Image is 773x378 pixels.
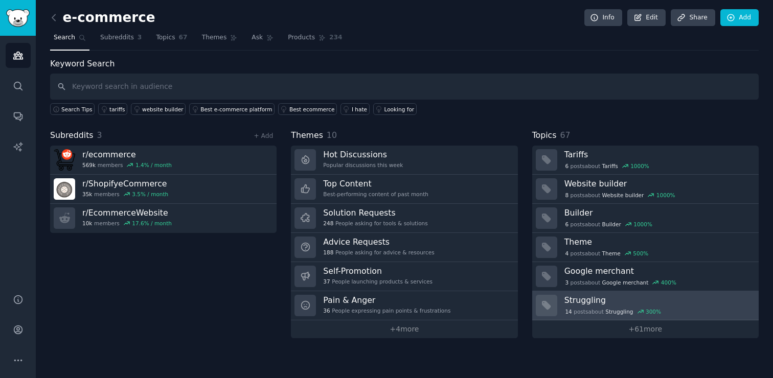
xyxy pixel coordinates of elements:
div: post s about [564,278,677,287]
img: ecommerce [54,149,75,171]
div: tariffs [109,106,125,113]
span: Themes [291,129,323,142]
div: People launching products & services [323,278,433,285]
span: 4 [565,250,569,257]
h3: Solution Requests [323,207,427,218]
a: Builder6postsaboutBuilder1000% [532,204,759,233]
div: members [82,220,172,227]
h3: Struggling [564,295,752,305]
a: Themes [198,30,241,51]
a: Struggling14postsaboutStruggling300% [532,291,759,320]
span: 6 [565,221,569,228]
span: 188 [323,249,333,256]
h3: Top Content [323,178,428,189]
a: Info [584,9,622,27]
span: 3 [138,33,142,42]
span: 14 [565,308,572,315]
h3: Pain & Anger [323,295,450,305]
button: Search Tips [50,103,95,115]
h3: Tariffs [564,149,752,160]
a: website builder [131,103,186,115]
a: +4more [291,320,517,338]
a: Ask [248,30,277,51]
input: Keyword search in audience [50,74,759,100]
span: 234 [329,33,343,42]
div: Best ecommerce [289,106,334,113]
a: Share [671,9,715,27]
span: Topics [156,33,175,42]
a: Google merchant3postsaboutGoogle merchant400% [532,262,759,291]
div: post s about [564,191,676,200]
span: 35k [82,191,92,198]
span: Subreddits [50,129,94,142]
div: 1.4 % / month [135,161,172,169]
span: Ask [252,33,263,42]
div: post s about [564,220,653,229]
a: Tariffs6postsaboutTariffs1000% [532,146,759,175]
a: Pain & Anger36People expressing pain points & frustrations [291,291,517,320]
span: Search [54,33,75,42]
div: 3.5 % / month [132,191,168,198]
div: People expressing pain points & frustrations [323,307,450,314]
span: Subreddits [100,33,134,42]
a: +61more [532,320,759,338]
a: r/EcommerceWebsite10kmembers17.6% / month [50,204,277,233]
h3: Google merchant [564,266,752,276]
a: Topics67 [152,30,191,51]
div: 500 % [633,250,648,257]
div: 300 % [646,308,661,315]
a: Best e-commerce platform [189,103,275,115]
div: People asking for advice & resources [323,249,434,256]
div: I hate [352,106,367,113]
div: members [82,161,172,169]
a: Website builder8postsaboutWebsite builder1000% [532,175,759,204]
span: 10k [82,220,92,227]
span: Google merchant [602,279,649,286]
span: Themes [202,33,227,42]
h3: Advice Requests [323,237,434,247]
span: 36 [323,307,330,314]
a: Theme4postsaboutTheme500% [532,233,759,262]
img: GummySearch logo [6,9,30,27]
a: Edit [627,9,666,27]
h3: Website builder [564,178,752,189]
span: 3 [97,130,102,140]
h3: r/ ecommerce [82,149,172,160]
div: Best-performing content of past month [323,191,428,198]
span: Builder [602,221,621,228]
span: 6 [565,162,569,170]
a: tariffs [98,103,127,115]
span: 569k [82,161,96,169]
span: 67 [560,130,570,140]
h3: r/ ShopifyeCommerce [82,178,168,189]
a: Looking for [373,103,417,115]
div: 17.6 % / month [132,220,172,227]
div: 1000 % [633,221,652,228]
div: post s about [564,307,662,316]
span: Theme [602,250,621,257]
div: 1000 % [630,162,649,170]
div: 1000 % [656,192,675,199]
div: post s about [564,249,649,258]
div: Best e-commerce platform [200,106,272,113]
div: People asking for tools & solutions [323,220,427,227]
a: Solution Requests248People asking for tools & solutions [291,204,517,233]
a: Subreddits3 [97,30,145,51]
div: post s about [564,161,650,171]
span: Website builder [602,192,644,199]
a: Top ContentBest-performing content of past month [291,175,517,204]
h3: Self-Promotion [323,266,433,276]
span: 8 [565,192,569,199]
span: 3 [565,279,569,286]
span: Search Tips [61,106,93,113]
span: Topics [532,129,557,142]
a: Search [50,30,89,51]
span: Struggling [605,308,633,315]
a: Advice Requests188People asking for advice & resources [291,233,517,262]
span: Products [288,33,315,42]
a: I hate [340,103,370,115]
a: + Add [254,132,273,139]
a: Hot DiscussionsPopular discussions this week [291,146,517,175]
h3: Theme [564,237,752,247]
a: Add [720,9,759,27]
